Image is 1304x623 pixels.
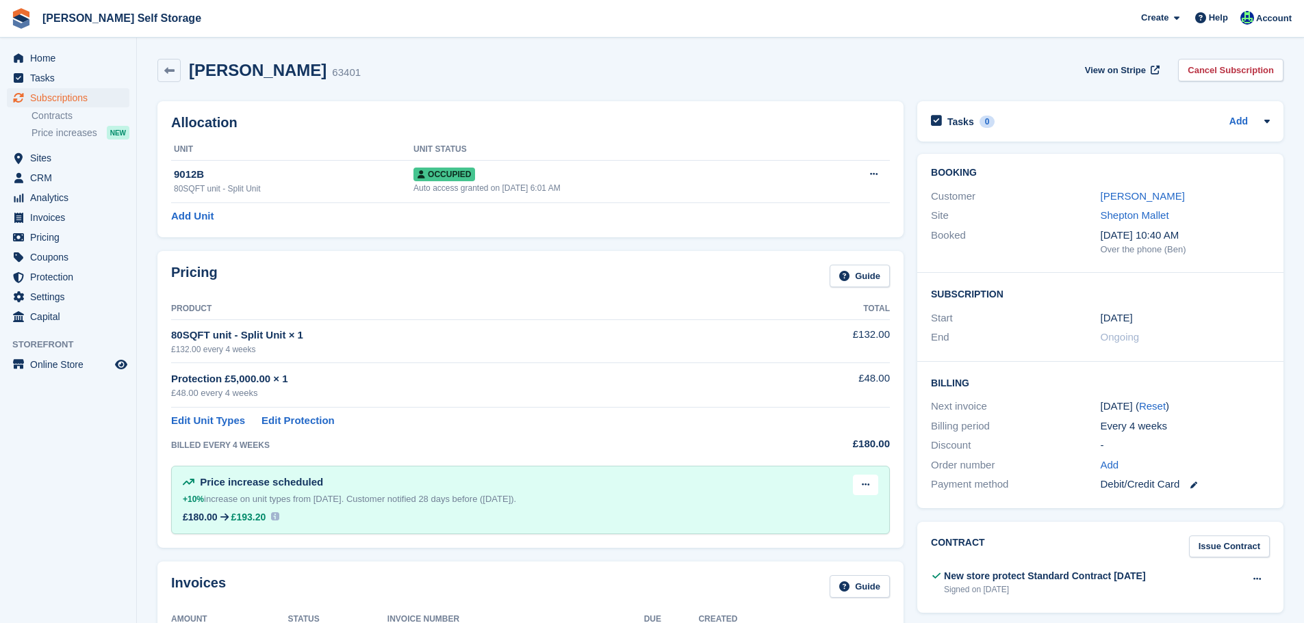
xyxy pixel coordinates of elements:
[7,267,129,287] a: menu
[931,189,1100,204] div: Customer
[944,569,1146,583] div: New store protect Standard Contract [DATE]
[413,168,475,181] span: Occupied
[1189,535,1270,558] a: Issue Contract
[1101,190,1185,202] a: [PERSON_NAME]
[931,458,1100,473] div: Order number
[171,439,757,451] div: BILLED EVERY 4 WEEKS
[12,338,136,352] span: Storefront
[7,287,129,306] a: menu
[7,228,129,247] a: menu
[30,287,112,306] span: Settings
[7,307,129,326] a: menu
[271,512,279,520] img: icon-info-931a05b42745ab749e9cb3f8fd5492de83d1ef71f8849c2817883450ef4d471b.svg
[931,168,1270,178] h2: Booking
[174,183,413,195] div: 80SQFT unit - Split Unit
[7,148,129,168] a: menu
[30,267,112,287] span: Protection
[332,65,361,81] div: 63401
[7,188,129,207] a: menu
[1101,399,1270,414] div: [DATE] ( )
[1178,59,1283,81] a: Cancel Subscription
[1101,438,1270,453] div: -
[1209,11,1228,25] span: Help
[757,436,890,452] div: £180.00
[7,248,129,267] a: menu
[1141,11,1168,25] span: Create
[1240,11,1254,25] img: Jenna Kennedy
[31,127,97,140] span: Price increases
[171,265,218,287] h2: Pricing
[413,139,812,161] th: Unit Status
[7,208,129,227] a: menu
[183,512,218,522] div: £180.00
[1101,310,1133,326] time: 2024-12-06 00:00:00 UTC
[7,88,129,107] a: menu
[171,386,757,400] div: £48.00 every 4 weeks
[7,168,129,187] a: menu
[171,575,226,598] h2: Invoices
[1229,114,1248,130] a: Add
[30,355,112,374] span: Online Store
[1101,209,1169,221] a: Shepton Mallet
[1256,12,1292,25] span: Account
[931,310,1100,326] div: Start
[1101,458,1119,473] a: Add
[30,248,112,267] span: Coupons
[931,287,1270,300] h2: Subscription
[37,7,207,29] a: [PERSON_NAME] Self Storage
[944,583,1146,596] div: Signed on [DATE]
[947,116,974,128] h2: Tasks
[171,413,245,429] a: Edit Unit Types
[931,228,1100,256] div: Booked
[113,356,129,373] a: Preview store
[30,307,112,326] span: Capital
[261,413,335,429] a: Edit Protection
[183,494,344,504] span: increase on unit types from [DATE].
[931,438,1100,453] div: Discount
[31,125,129,140] a: Price increases NEW
[757,363,890,408] td: £48.00
[931,330,1100,345] div: End
[30,88,112,107] span: Subscriptions
[1101,228,1270,243] div: [DATE] 10:40 AM
[183,492,204,506] div: +10%
[30,228,112,247] span: Pricing
[171,371,757,387] div: Protection £5,000.00 × 1
[174,167,413,183] div: 9012B
[11,8,31,29] img: stora-icon-8386f47178a22dfd0bd8f6a31ec36ba5ce8667c1dd55bd0f319d3a0aa187defe.svg
[1139,400,1166,412] a: Reset
[1101,243,1270,256] div: Over the phone (Ben)
[31,109,129,122] a: Contracts
[1085,64,1146,77] span: View on Stripe
[757,298,890,320] th: Total
[171,209,214,224] a: Add Unit
[200,476,323,488] span: Price increase scheduled
[30,148,112,168] span: Sites
[931,477,1100,492] div: Payment method
[171,139,413,161] th: Unit
[30,188,112,207] span: Analytics
[931,375,1270,389] h2: Billing
[231,512,266,522] span: £193.20
[980,116,995,128] div: 0
[189,61,327,79] h2: [PERSON_NAME]
[7,49,129,68] a: menu
[30,49,112,68] span: Home
[931,208,1100,224] div: Site
[7,355,129,374] a: menu
[171,343,757,356] div: £132.00 every 4 weeks
[830,265,890,287] a: Guide
[413,182,812,194] div: Auto access granted on [DATE] 6:01 AM
[1101,331,1140,343] span: Ongoing
[30,68,112,88] span: Tasks
[7,68,129,88] a: menu
[931,399,1100,414] div: Next invoice
[171,298,757,320] th: Product
[931,535,985,558] h2: Contract
[830,575,890,598] a: Guide
[1101,477,1270,492] div: Debit/Credit Card
[171,115,890,131] h2: Allocation
[931,419,1100,434] div: Billing period
[346,494,516,504] span: Customer notified 28 days before ([DATE]).
[107,126,129,140] div: NEW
